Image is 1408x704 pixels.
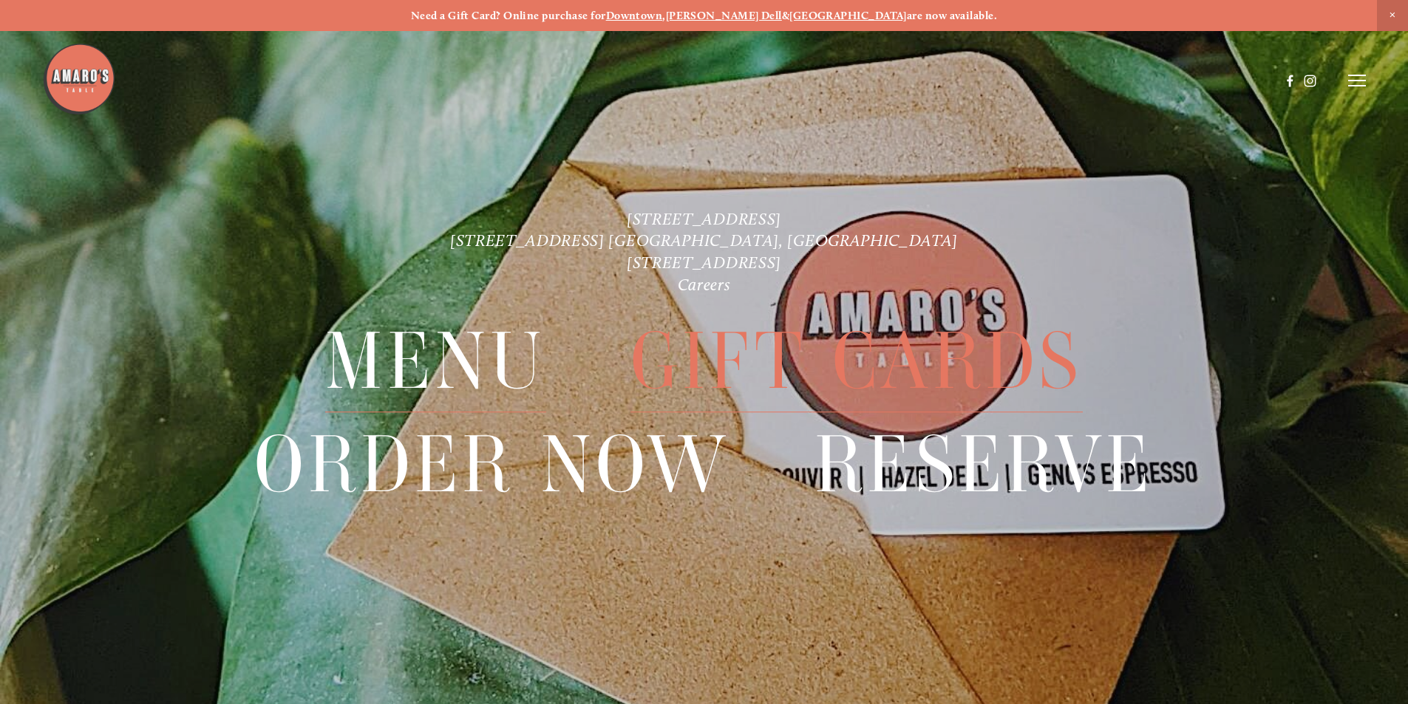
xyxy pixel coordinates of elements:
[254,414,729,516] span: Order Now
[789,9,907,22] a: [GEOGRAPHIC_DATA]
[254,414,729,515] a: Order Now
[814,414,1154,516] span: Reserve
[450,230,958,250] a: [STREET_ADDRESS] [GEOGRAPHIC_DATA], [GEOGRAPHIC_DATA]
[678,275,731,295] a: Careers
[42,42,116,116] img: Amaro's Table
[630,311,1083,413] span: Gift Cards
[782,9,789,22] strong: &
[325,311,545,413] span: Menu
[814,414,1154,515] a: Reserve
[606,9,663,22] a: Downtown
[662,9,665,22] strong: ,
[907,9,997,22] strong: are now available.
[627,253,781,273] a: [STREET_ADDRESS]
[411,9,606,22] strong: Need a Gift Card? Online purchase for
[666,9,782,22] a: [PERSON_NAME] Dell
[627,209,781,229] a: [STREET_ADDRESS]
[325,311,545,412] a: Menu
[630,311,1083,412] a: Gift Cards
